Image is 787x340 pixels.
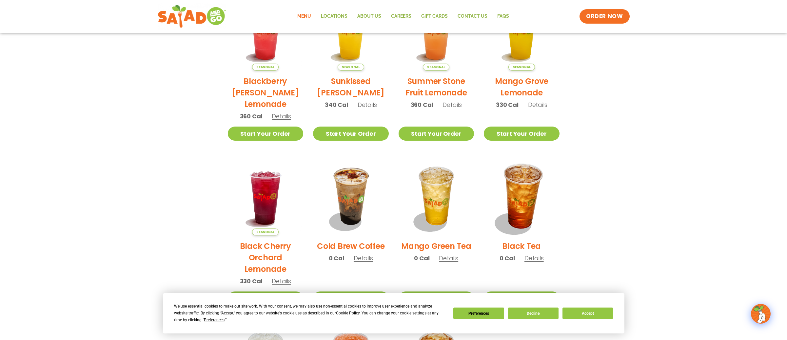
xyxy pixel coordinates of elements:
[500,254,515,263] span: 0 Cal
[174,303,445,324] div: We use essential cookies to make our site work. With your consent, we may also use non-essential ...
[416,9,453,24] a: GIFT CARDS
[313,75,389,98] h2: Sunkissed [PERSON_NAME]
[477,153,566,242] img: Product photo for Black Tea
[508,64,535,70] span: Seasonal
[272,112,291,120] span: Details
[439,254,458,262] span: Details
[313,160,389,236] img: Product photo for Cold Brew Coffee
[508,308,559,319] button: Decline
[411,100,433,109] span: 360 Cal
[204,318,225,322] span: Preferences
[338,64,364,70] span: Seasonal
[423,64,449,70] span: Seasonal
[580,9,629,24] a: ORDER NOW
[524,254,544,262] span: Details
[414,254,429,263] span: 0 Cal
[228,75,304,110] h2: Blackberry [PERSON_NAME] Lemonade
[325,100,348,109] span: 340 Cal
[453,9,492,24] a: Contact Us
[352,9,386,24] a: About Us
[484,127,560,141] a: Start Your Order
[272,277,291,285] span: Details
[292,9,514,24] nav: Menu
[228,127,304,141] a: Start Your Order
[492,9,514,24] a: FAQs
[158,3,227,30] img: new-SAG-logo-768×292
[358,101,377,109] span: Details
[399,127,474,141] a: Start Your Order
[354,254,373,262] span: Details
[528,101,547,109] span: Details
[586,12,623,20] span: ORDER NOW
[453,308,504,319] button: Preferences
[316,9,352,24] a: Locations
[163,293,624,333] div: Cookie Consent Prompt
[252,229,279,235] span: Seasonal
[386,9,416,24] a: Careers
[752,305,770,323] img: wpChatIcon
[336,311,360,315] span: Cookie Policy
[502,240,541,252] h2: Black Tea
[399,75,474,98] h2: Summer Stone Fruit Lemonade
[496,100,519,109] span: 330 Cal
[329,254,344,263] span: 0 Cal
[228,160,304,236] img: Product photo for Black Cherry Orchard Lemonade
[240,112,263,121] span: 360 Cal
[317,240,384,252] h2: Cold Brew Coffee
[228,240,304,275] h2: Black Cherry Orchard Lemonade
[240,277,263,286] span: 330 Cal
[252,64,279,70] span: Seasonal
[484,291,560,306] a: Start Your Order
[228,291,304,306] a: Start Your Order
[313,127,389,141] a: Start Your Order
[401,240,471,252] h2: Mango Green Tea
[292,9,316,24] a: Menu
[562,308,613,319] button: Accept
[443,101,462,109] span: Details
[399,160,474,236] img: Product photo for Mango Green Tea
[313,291,389,306] a: Start Your Order
[484,75,560,98] h2: Mango Grove Lemonade
[399,291,474,306] a: Start Your Order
